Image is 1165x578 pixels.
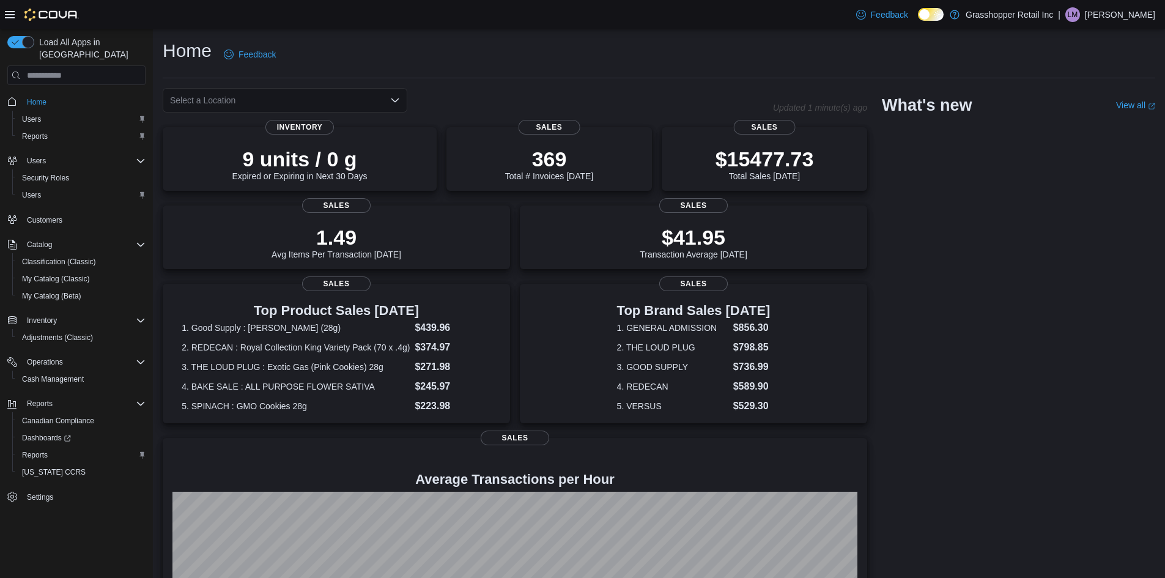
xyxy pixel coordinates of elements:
[17,431,146,445] span: Dashboards
[2,236,150,253] button: Catalog
[22,213,67,228] a: Customers
[27,240,52,250] span: Catalog
[22,212,146,228] span: Customers
[302,276,371,291] span: Sales
[17,465,91,480] a: [US_STATE] CCRS
[22,489,146,505] span: Settings
[17,171,146,185] span: Security Roles
[617,341,728,354] dt: 2. THE LOUD PLUG
[1148,103,1155,110] svg: External link
[882,95,972,115] h2: What's new
[17,254,146,269] span: Classification (Classic)
[22,313,62,328] button: Inventory
[505,147,593,171] p: 369
[17,330,146,345] span: Adjustments (Classic)
[617,380,728,393] dt: 4. REDECAN
[918,8,944,21] input: Dark Mode
[716,147,814,181] div: Total Sales [DATE]
[12,371,150,388] button: Cash Management
[2,211,150,229] button: Customers
[22,114,41,124] span: Users
[659,276,728,291] span: Sales
[12,128,150,145] button: Reports
[733,340,771,355] dd: $798.85
[232,147,368,171] p: 9 units / 0 g
[22,467,86,477] span: [US_STATE] CCRS
[12,169,150,187] button: Security Roles
[12,464,150,481] button: [US_STATE] CCRS
[22,396,146,411] span: Reports
[390,95,400,105] button: Open list of options
[12,111,150,128] button: Users
[22,237,57,252] button: Catalog
[2,92,150,110] button: Home
[733,320,771,335] dd: $856.30
[733,360,771,374] dd: $736.99
[22,154,146,168] span: Users
[659,198,728,213] span: Sales
[733,379,771,394] dd: $589.90
[12,287,150,305] button: My Catalog (Beta)
[239,48,276,61] span: Feedback
[24,9,79,21] img: Cova
[617,303,771,318] h3: Top Brand Sales [DATE]
[12,187,150,204] button: Users
[2,312,150,329] button: Inventory
[12,446,150,464] button: Reports
[22,132,48,141] span: Reports
[12,429,150,446] a: Dashboards
[17,289,146,303] span: My Catalog (Beta)
[17,330,98,345] a: Adjustments (Classic)
[17,272,146,286] span: My Catalog (Classic)
[163,39,212,63] h1: Home
[272,225,401,250] p: 1.49
[22,274,90,284] span: My Catalog (Classic)
[22,291,81,301] span: My Catalog (Beta)
[415,399,490,413] dd: $223.98
[415,340,490,355] dd: $374.97
[272,225,401,259] div: Avg Items Per Transaction [DATE]
[17,372,89,387] a: Cash Management
[7,87,146,538] nav: Complex example
[851,2,913,27] a: Feedback
[415,320,490,335] dd: $439.96
[22,450,48,460] span: Reports
[172,472,857,487] h4: Average Transactions per Hour
[265,120,334,135] span: Inventory
[22,416,94,426] span: Canadian Compliance
[22,433,71,443] span: Dashboards
[640,225,747,259] div: Transaction Average [DATE]
[182,380,410,393] dt: 4. BAKE SALE : ALL PURPOSE FLOWER SATIVA
[1068,7,1078,22] span: LM
[1085,7,1155,22] p: [PERSON_NAME]
[27,316,57,325] span: Inventory
[17,289,86,303] a: My Catalog (Beta)
[219,42,281,67] a: Feedback
[22,490,58,505] a: Settings
[17,129,53,144] a: Reports
[27,97,46,107] span: Home
[17,413,146,428] span: Canadian Compliance
[734,120,796,135] span: Sales
[22,355,146,369] span: Operations
[22,237,146,252] span: Catalog
[17,431,76,445] a: Dashboards
[17,129,146,144] span: Reports
[2,488,150,506] button: Settings
[12,329,150,346] button: Adjustments (Classic)
[871,9,908,21] span: Feedback
[2,395,150,412] button: Reports
[415,379,490,394] dd: $245.97
[22,374,84,384] span: Cash Management
[17,112,46,127] a: Users
[27,399,53,409] span: Reports
[415,360,490,374] dd: $271.98
[27,357,63,367] span: Operations
[182,322,410,334] dt: 1. Good Supply : [PERSON_NAME] (28g)
[22,94,146,109] span: Home
[640,225,747,250] p: $41.95
[17,413,99,428] a: Canadian Compliance
[17,254,101,269] a: Classification (Classic)
[27,215,62,225] span: Customers
[302,198,371,213] span: Sales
